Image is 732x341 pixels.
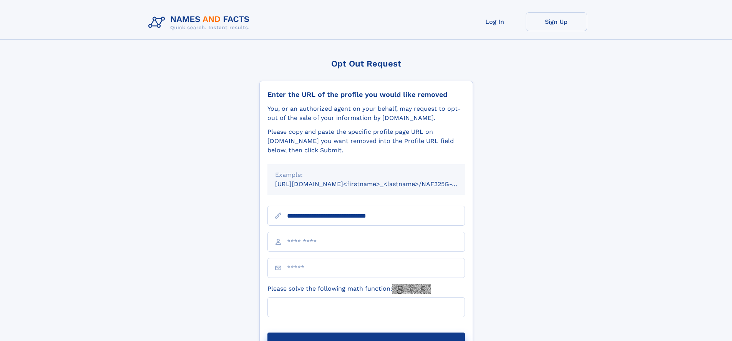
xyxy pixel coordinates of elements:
div: You, or an authorized agent on your behalf, may request to opt-out of the sale of your informatio... [267,104,465,123]
label: Please solve the following math function: [267,284,431,294]
div: Enter the URL of the profile you would like removed [267,90,465,99]
small: [URL][DOMAIN_NAME]<firstname>_<lastname>/NAF325G-xxxxxxxx [275,180,480,188]
a: Sign Up [526,12,587,31]
a: Log In [464,12,526,31]
img: Logo Names and Facts [145,12,256,33]
div: Opt Out Request [259,59,473,68]
div: Example: [275,170,457,180]
div: Please copy and paste the specific profile page URL on [DOMAIN_NAME] you want removed into the Pr... [267,127,465,155]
